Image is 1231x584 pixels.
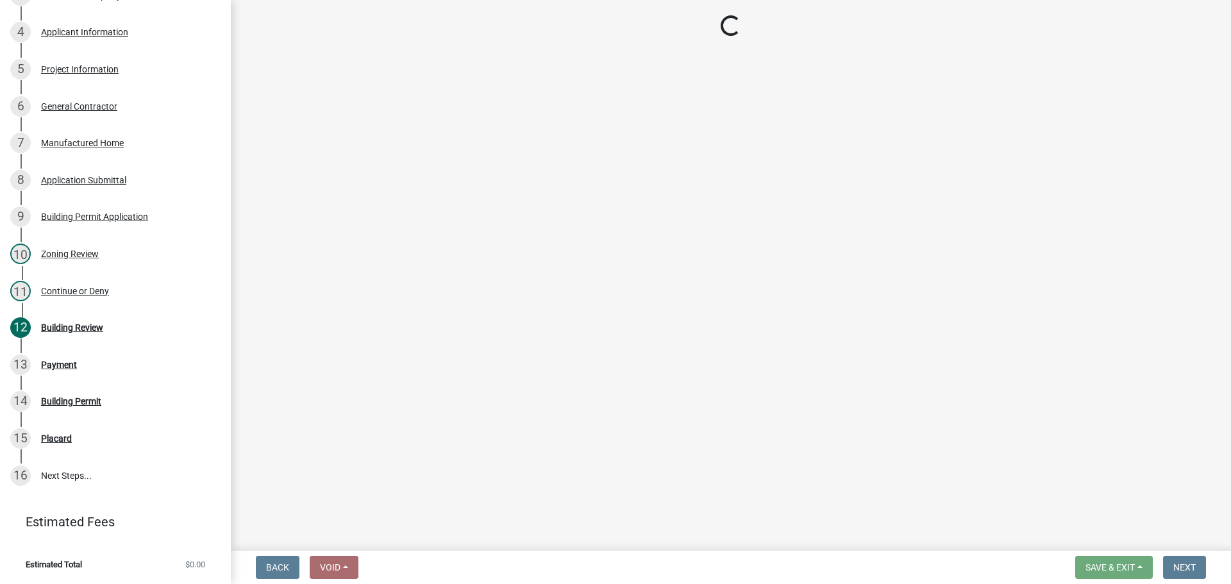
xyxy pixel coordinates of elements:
[1085,562,1135,572] span: Save & Exit
[41,360,77,369] div: Payment
[41,434,72,443] div: Placard
[10,509,210,535] a: Estimated Fees
[41,397,101,406] div: Building Permit
[10,133,31,153] div: 7
[26,560,82,569] span: Estimated Total
[41,102,117,111] div: General Contractor
[41,323,103,332] div: Building Review
[310,556,358,579] button: Void
[41,176,126,185] div: Application Submittal
[10,244,31,264] div: 10
[1173,562,1196,572] span: Next
[1075,556,1153,579] button: Save & Exit
[10,317,31,338] div: 12
[10,22,31,42] div: 4
[10,391,31,412] div: 14
[10,170,31,190] div: 8
[10,96,31,117] div: 6
[266,562,289,572] span: Back
[10,355,31,375] div: 13
[41,287,109,296] div: Continue or Deny
[41,65,119,74] div: Project Information
[10,465,31,486] div: 16
[10,59,31,79] div: 5
[41,249,99,258] div: Zoning Review
[185,560,205,569] span: $0.00
[41,212,148,221] div: Building Permit Application
[256,556,299,579] button: Back
[41,28,128,37] div: Applicant Information
[10,281,31,301] div: 11
[1163,556,1206,579] button: Next
[10,428,31,449] div: 15
[41,138,124,147] div: Manufactured Home
[10,206,31,227] div: 9
[320,562,340,572] span: Void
